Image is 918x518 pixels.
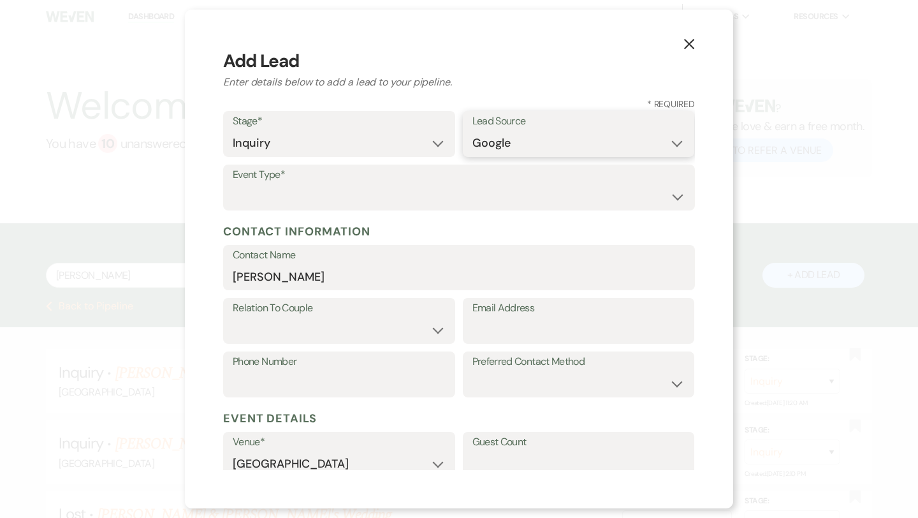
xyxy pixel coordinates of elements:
[472,433,685,452] label: Guest Count
[233,433,446,452] label: Venue*
[472,353,685,371] label: Preferred Contact Method
[223,409,695,428] h5: Event Details
[233,353,446,371] label: Phone Number
[233,112,446,131] label: Stage*
[233,246,685,265] label: Contact Name
[233,299,446,318] label: Relation To Couple
[223,222,695,241] h5: Contact Information
[233,166,685,184] label: Event Type*
[233,264,685,289] input: First and Last Name
[223,98,695,111] h3: * Required
[472,112,685,131] label: Lead Source
[223,75,695,90] h2: Enter details below to add a lead to your pipeline.
[472,299,685,318] label: Email Address
[223,48,695,75] h3: Add Lead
